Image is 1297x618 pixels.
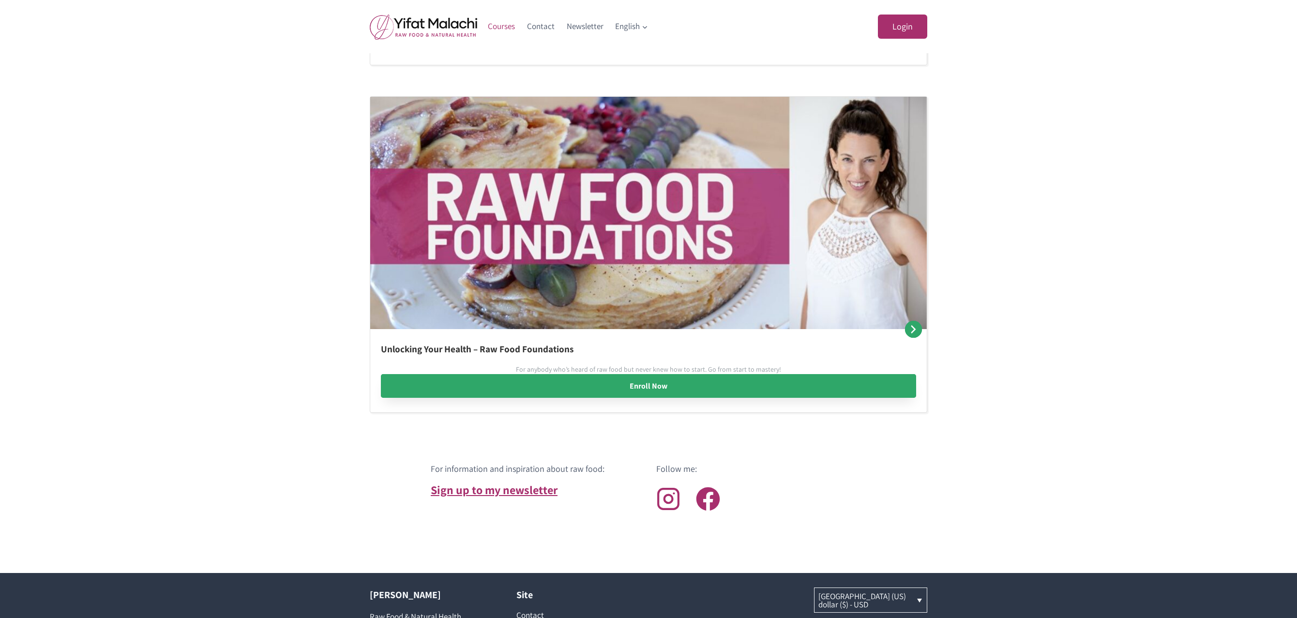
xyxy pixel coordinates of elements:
[521,15,561,38] a: Contact
[560,15,609,38] a: Newsletter
[431,462,604,475] h6: For information and inspiration about raw food:
[370,14,477,40] img: yifat_logo41_en.png
[814,588,927,612] a: [GEOGRAPHIC_DATA] (US) dollar ($) - USD
[878,15,927,39] a: Login
[482,15,654,38] nav: Primary
[381,343,573,355] a: Unlocking Your Health – Raw Food Foundations
[431,482,558,497] a: Sign up to my newsletter
[482,15,521,38] a: Courses
[609,15,654,38] button: Child menu of English
[516,588,634,602] h2: Site
[381,374,916,398] a: Enroll Now: Unlocking Your Health – Raw Food Foundations
[370,97,927,329] img: Unlocking Your Health – Raw Food Foundations
[516,364,781,374] p: For anybody who’s heard of raw food but never knew how to start. Go from start to mastery!
[656,462,697,475] h6: Follow me:
[370,588,487,602] h2: [PERSON_NAME]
